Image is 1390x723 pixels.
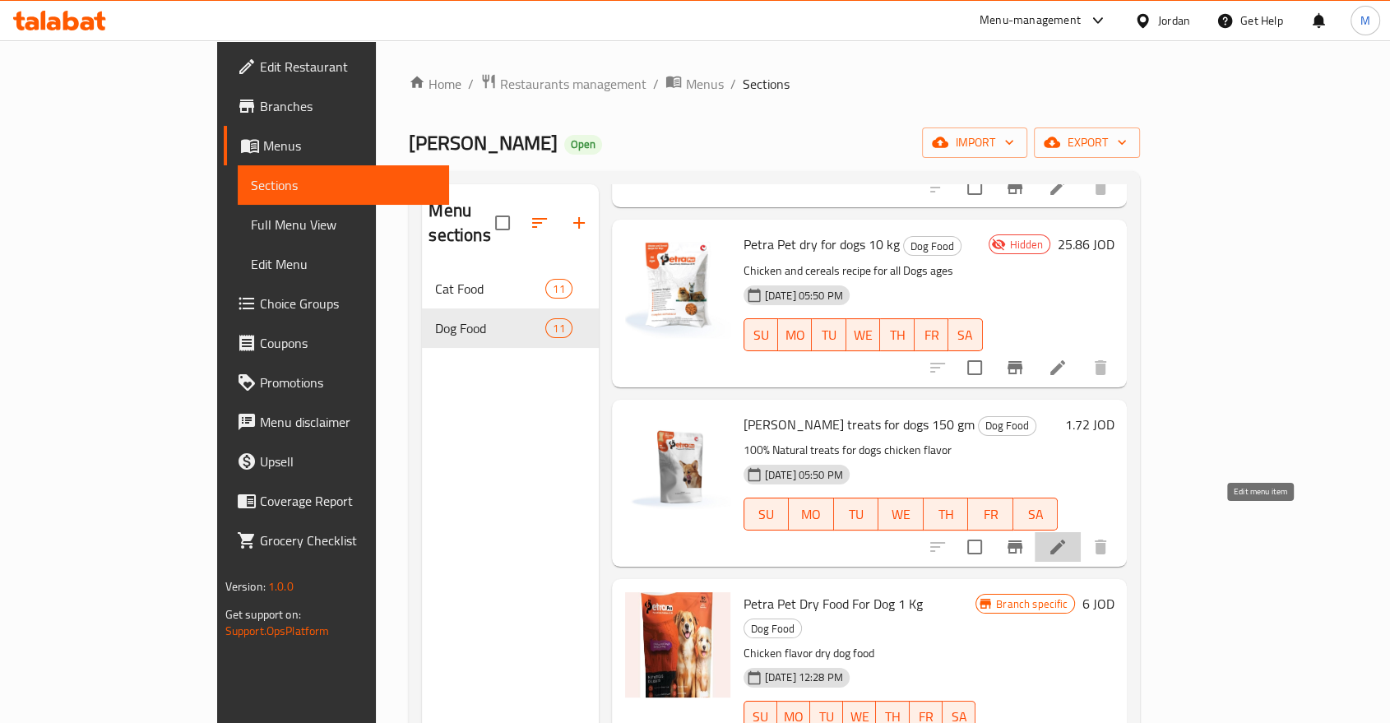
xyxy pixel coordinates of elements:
span: [DATE] 05:50 PM [758,467,850,483]
span: TU [818,323,839,347]
span: Edit Menu [251,254,436,274]
span: WE [885,503,917,526]
a: Sections [238,165,449,205]
span: Edit Restaurant [260,57,436,76]
div: Dog Food11 [422,308,598,348]
span: Restaurants management [500,74,646,94]
a: Edit Restaurant [224,47,449,86]
button: SU [744,318,778,351]
span: export [1047,132,1127,153]
button: Branch-specific-item [995,348,1035,387]
nav: breadcrumb [409,73,1140,95]
button: SA [1013,498,1059,531]
div: items [545,318,572,338]
a: Edit menu item [1048,178,1068,197]
span: FR [975,503,1007,526]
span: TU [841,503,873,526]
div: Dog Food [744,619,802,638]
span: TH [887,323,907,347]
span: Coverage Report [260,491,436,511]
div: Jordan [1158,12,1190,30]
a: Menus [665,73,723,95]
span: Select all sections [485,206,520,240]
button: Branch-specific-item [995,168,1035,207]
span: [DATE] 12:28 PM [758,670,850,685]
span: Branches [260,96,436,116]
a: Edit Menu [238,244,449,284]
button: FR [915,318,948,351]
span: import [935,132,1014,153]
a: Branches [224,86,449,126]
span: 11 [546,321,571,336]
img: Petra Pet Dry Food For Dog 1 Kg [625,592,730,698]
span: Coupons [260,333,436,353]
span: [PERSON_NAME] [409,124,558,161]
span: [PERSON_NAME] treats for dogs 150 gm [744,412,975,437]
h6: 6 JOD [1082,592,1114,615]
span: Get support on: [225,604,301,625]
a: Upsell [224,442,449,481]
span: Hidden [1003,237,1049,253]
span: Full Menu View [251,215,436,234]
div: Dog Food [978,416,1036,436]
button: delete [1081,527,1120,567]
span: 11 [546,281,571,297]
a: Support.OpsPlatform [225,620,330,642]
img: Petra Pet dry for dogs 10 kg [625,233,730,338]
span: Dog Food [435,318,545,338]
button: FR [968,498,1013,531]
button: WE [878,498,924,531]
p: Chicken flavor dry dog food [744,643,976,664]
span: Select to update [957,170,992,205]
button: SA [948,318,982,351]
span: Upsell [260,452,436,471]
div: Menu-management [980,11,1081,30]
h2: Menu sections [429,198,494,248]
a: Full Menu View [238,205,449,244]
span: Select to update [957,350,992,385]
a: Coverage Report [224,481,449,521]
span: MO [785,323,805,347]
button: export [1034,127,1140,158]
button: MO [789,498,834,531]
a: Edit menu item [1048,358,1068,378]
button: MO [778,318,812,351]
span: WE [853,323,873,347]
button: import [922,127,1027,158]
span: Branch specific [989,596,1074,612]
button: Add section [559,203,599,243]
span: M [1360,12,1370,30]
span: Petra Pet dry for dogs 10 kg [744,232,900,257]
div: items [545,279,572,299]
a: Choice Groups [224,284,449,323]
li: / [730,74,735,94]
span: Sort sections [520,203,559,243]
span: Open [564,137,602,151]
a: Grocery Checklist [224,521,449,560]
button: TU [812,318,846,351]
div: Cat Food11 [422,269,598,308]
span: Dog Food [979,416,1036,435]
button: SU [744,498,789,531]
span: Sections [251,175,436,195]
button: TU [834,498,879,531]
span: Choice Groups [260,294,436,313]
span: Dog Food [744,619,801,638]
span: MO [795,503,827,526]
p: Chicken and cereals recipe for all Dogs ages [744,261,983,281]
span: Cat Food [435,279,545,299]
span: 1.0.0 [268,576,294,597]
button: delete [1081,168,1120,207]
span: FR [921,323,942,347]
h6: 1.72 JOD [1064,413,1114,436]
a: Coupons [224,323,449,363]
li: / [653,74,659,94]
span: Menus [263,136,436,155]
div: Dog Food [903,236,961,256]
span: Sections [742,74,789,94]
span: Version: [225,576,266,597]
div: Open [564,135,602,155]
button: delete [1081,348,1120,387]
